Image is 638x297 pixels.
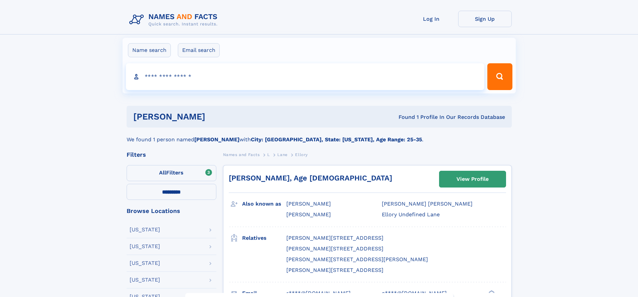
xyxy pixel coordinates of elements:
span: Ellory [295,152,308,157]
input: search input [126,63,485,90]
h3: Relatives [242,232,286,244]
div: Found 1 Profile In Our Records Database [302,114,505,121]
div: [US_STATE] [130,277,160,283]
span: Lane [277,152,287,157]
a: Sign Up [458,11,512,27]
a: View Profile [439,171,506,187]
div: [US_STATE] [130,244,160,249]
a: [PERSON_NAME][STREET_ADDRESS] [286,245,383,252]
a: [PERSON_NAME][STREET_ADDRESS] [286,267,383,274]
h1: [PERSON_NAME] [133,113,302,121]
label: Email search [178,43,220,57]
div: [US_STATE] [130,227,160,232]
a: Names and Facts [223,150,260,159]
span: Ellory Undefined Lane [382,211,440,218]
div: Filters [127,152,216,158]
a: L [267,150,270,159]
div: View Profile [456,171,489,187]
div: We found 1 person named with . [127,128,512,144]
span: [PERSON_NAME] [286,211,331,218]
div: Browse Locations [127,208,216,214]
button: Search Button [487,63,512,90]
img: Logo Names and Facts [127,11,223,29]
a: [PERSON_NAME][STREET_ADDRESS] [286,234,383,242]
label: Filters [127,165,216,181]
b: [PERSON_NAME] [194,136,239,143]
a: Log In [405,11,458,27]
span: [PERSON_NAME] [PERSON_NAME] [382,201,473,207]
div: ❯ [487,289,495,294]
a: Lane [277,150,287,159]
a: [PERSON_NAME][STREET_ADDRESS][PERSON_NAME] [286,256,428,263]
a: [PERSON_NAME], Age [DEMOGRAPHIC_DATA] [229,174,392,182]
h3: Also known as [242,198,286,210]
div: [US_STATE] [130,261,160,266]
b: City: [GEOGRAPHIC_DATA], State: [US_STATE], Age Range: 25-35 [251,136,422,143]
span: All [159,169,166,176]
label: Name search [128,43,171,57]
span: [PERSON_NAME] [286,201,331,207]
span: L [267,152,270,157]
